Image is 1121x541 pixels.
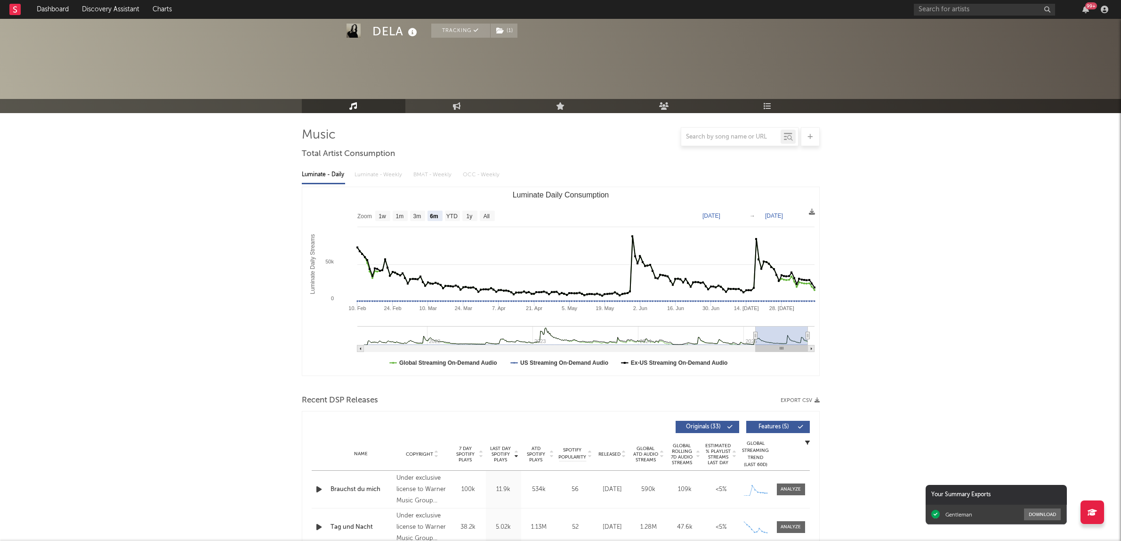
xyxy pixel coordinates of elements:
[769,305,794,311] text: 28. [DATE]
[750,213,755,219] text: →
[633,305,647,311] text: 2. Jun
[667,305,684,311] text: 16. Jun
[331,523,392,532] a: Tag und Nacht
[384,305,401,311] text: 24. Feb
[742,440,770,468] div: Global Streaming Trend (Last 60D)
[1024,508,1061,520] button: Download
[746,421,810,433] button: Features(5)
[483,213,489,220] text: All
[562,305,578,311] text: 5. May
[302,395,378,406] span: Recent DSP Releases
[395,213,403,220] text: 1m
[488,485,519,494] div: 11.9k
[705,443,731,466] span: Estimated % Playlist Streams Last Day
[633,485,664,494] div: 590k
[357,213,372,220] text: Zoom
[669,485,701,494] div: 109k
[702,305,719,311] text: 30. Jun
[633,446,659,463] span: Global ATD Audio Streams
[453,446,478,463] span: 7 Day Spotify Plays
[325,259,334,264] text: 50k
[348,305,366,311] text: 10. Feb
[372,24,419,39] div: DELA
[488,446,513,463] span: Last Day Spotify Plays
[597,485,628,494] div: [DATE]
[676,421,739,433] button: Originals(33)
[598,451,621,457] span: Released
[681,133,781,141] input: Search by song name or URL
[520,360,608,366] text: US Streaming On-Demand Audio
[524,446,548,463] span: ATD Spotify Plays
[430,213,438,220] text: 6m
[399,360,497,366] text: Global Streaming On-Demand Audio
[490,24,518,38] span: ( 1 )
[302,187,819,376] svg: Luminate Daily Consumption
[597,523,628,532] div: [DATE]
[524,523,554,532] div: 1.13M
[466,213,472,220] text: 1y
[945,511,972,518] div: Gentleman
[491,24,517,38] button: (1)
[559,485,592,494] div: 56
[453,523,484,532] div: 38.2k
[926,485,1067,505] div: Your Summary Exports
[734,305,758,311] text: 14. [DATE]
[1085,2,1097,9] div: 99 +
[331,451,392,458] div: Name
[765,213,783,219] text: [DATE]
[331,485,392,494] a: Brauchst du mich
[419,305,437,311] text: 10. Mar
[1082,6,1089,13] button: 99+
[633,523,664,532] div: 1.28M
[309,234,315,294] text: Luminate Daily Streams
[630,360,727,366] text: Ex-US Streaming On-Demand Audio
[406,451,433,457] span: Copyright
[453,485,484,494] div: 100k
[752,424,796,430] span: Features ( 5 )
[524,485,554,494] div: 534k
[682,424,725,430] span: Originals ( 33 )
[558,447,586,461] span: Spotify Popularity
[302,167,345,183] div: Luminate - Daily
[331,295,333,301] text: 0
[526,305,542,311] text: 21. Apr
[413,213,421,220] text: 3m
[914,4,1055,16] input: Search for artists
[446,213,457,220] text: YTD
[302,148,395,160] span: Total Artist Consumption
[488,523,519,532] div: 5.02k
[559,523,592,532] div: 52
[431,24,490,38] button: Tracking
[379,213,386,220] text: 1w
[669,523,701,532] div: 47.6k
[702,213,720,219] text: [DATE]
[492,305,506,311] text: 7. Apr
[669,443,695,466] span: Global Rolling 7D Audio Streams
[705,485,737,494] div: <5%
[396,473,448,507] div: Under exclusive license to Warner Music Group Germany Holding GmbH,, © 2025 DELA
[781,398,820,403] button: Export CSV
[596,305,614,311] text: 19. May
[454,305,472,311] text: 24. Mar
[512,191,609,199] text: Luminate Daily Consumption
[705,523,737,532] div: <5%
